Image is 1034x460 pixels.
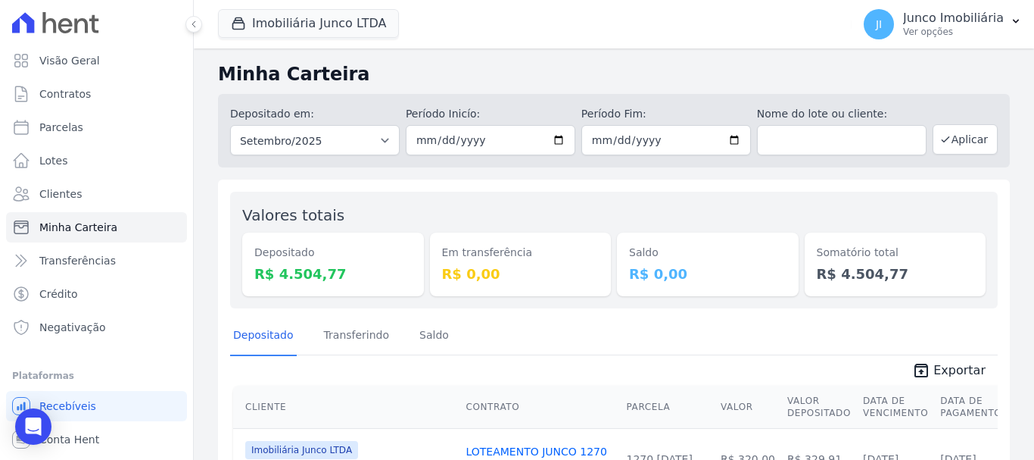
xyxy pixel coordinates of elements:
span: Conta Hent [39,432,99,447]
span: JI [876,19,882,30]
h2: Minha Carteira [218,61,1010,88]
a: Clientes [6,179,187,209]
th: Cliente [233,386,459,429]
label: Período Inicío: [406,106,575,122]
a: LOTEAMENTO JUNCO 1270 [466,446,606,458]
button: JI Junco Imobiliária Ver opções [852,3,1034,45]
a: Recebíveis [6,391,187,421]
dd: R$ 4.504,77 [817,264,974,284]
th: Valor Depositado [781,386,857,429]
a: Parcelas [6,112,187,142]
a: Transferências [6,246,187,276]
label: Período Fim: [581,106,751,122]
dt: Saldo [629,245,786,261]
span: Minha Carteira [39,220,117,235]
dd: R$ 4.504,77 [254,264,412,284]
dd: R$ 0,00 [442,264,600,284]
div: Open Intercom Messenger [15,408,51,445]
a: Saldo [416,317,452,356]
a: Visão Geral [6,45,187,76]
p: Junco Imobiliária [903,11,1004,26]
dt: Depositado [254,245,412,261]
button: Imobiliária Junco LTDA [218,9,399,38]
i: unarchive [912,361,930,380]
span: Exportar [933,361,986,380]
label: Depositado em: [230,108,314,120]
a: Negativação [6,312,187,343]
a: Contratos [6,79,187,109]
th: Parcela [621,386,715,429]
dd: R$ 0,00 [629,264,786,284]
a: unarchive Exportar [900,361,998,383]
th: Contrato [459,386,620,429]
span: Crédito [39,286,78,302]
th: Data de Pagamento [934,386,1008,429]
label: Valores totais [242,206,344,224]
dt: Em transferência [442,245,600,261]
span: Clientes [39,186,82,202]
a: Crédito [6,279,187,309]
span: Parcelas [39,120,83,135]
a: Transferindo [321,317,393,356]
p: Ver opções [903,26,1004,38]
a: Depositado [230,317,297,356]
a: Conta Hent [6,424,187,455]
button: Aplicar [933,124,998,155]
dt: Somatório total [817,245,974,261]
span: Negativação [39,320,106,335]
th: Data de Vencimento [857,386,934,429]
span: Contratos [39,86,91,102]
th: Valor [715,386,781,429]
span: Recebíveis [39,399,96,414]
span: Lotes [39,153,68,168]
label: Nome do lote ou cliente: [757,106,927,122]
a: Minha Carteira [6,212,187,243]
span: Imobiliária Junco LTDA [245,441,358,459]
span: Transferências [39,253,116,268]
a: Lotes [6,146,187,176]
span: Visão Geral [39,53,100,68]
div: Plataformas [12,367,181,385]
